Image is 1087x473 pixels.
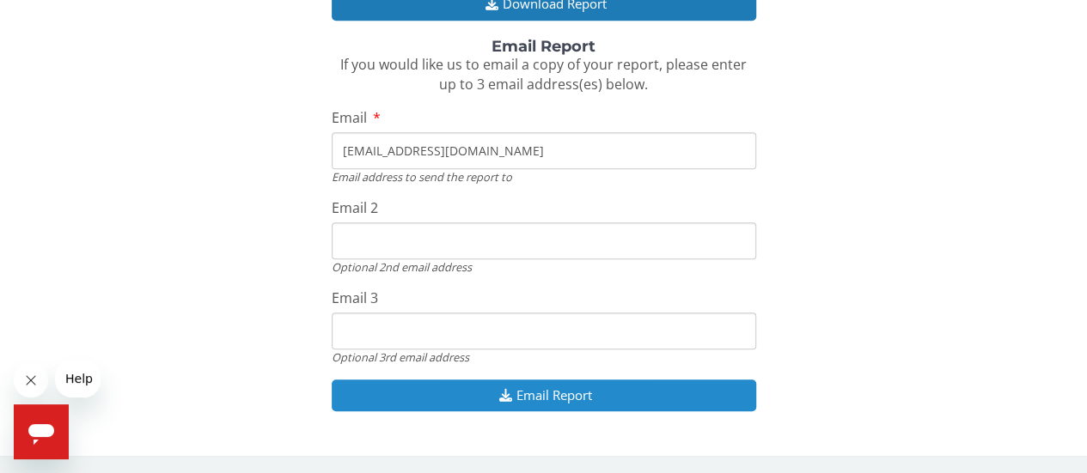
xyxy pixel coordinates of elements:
button: Email Report [332,379,756,411]
div: Optional 3rd email address [332,349,756,365]
span: Email 2 [332,198,378,217]
div: Email address to send the report to [332,169,756,185]
span: Email [332,108,367,127]
span: Email 3 [332,288,378,307]
div: Optional 2nd email address [332,259,756,275]
iframe: Button to launch messaging window [14,404,69,459]
strong: Email Report [492,37,595,56]
iframe: Message from company [55,360,101,397]
iframe: Close message [14,363,48,397]
span: If you would like us to email a copy of your report, please enter up to 3 email address(es) below. [340,55,747,94]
